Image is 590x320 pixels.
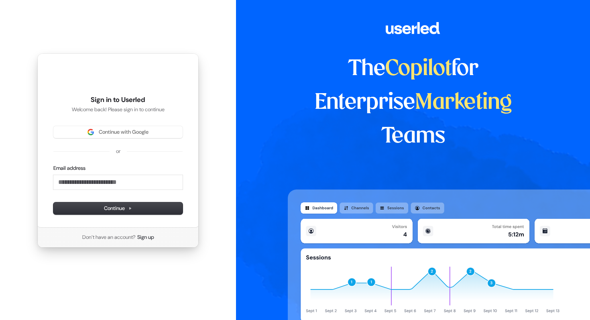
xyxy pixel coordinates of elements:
h1: The for Enterprise Teams [288,52,539,153]
h1: Sign in to Userled [53,95,183,105]
span: Copilot [385,59,452,79]
label: Email address [53,165,85,172]
button: Continue [53,202,183,214]
img: Sign in with Google [87,129,94,135]
p: Welcome back! Please sign in to continue [53,106,183,113]
span: Continue [104,205,132,212]
button: Sign in with GoogleContinue with Google [53,126,183,138]
span: Don’t have an account? [82,234,136,241]
span: Continue with Google [99,128,149,136]
p: or [116,148,120,155]
a: Sign up [137,234,154,241]
span: Marketing [415,92,512,113]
